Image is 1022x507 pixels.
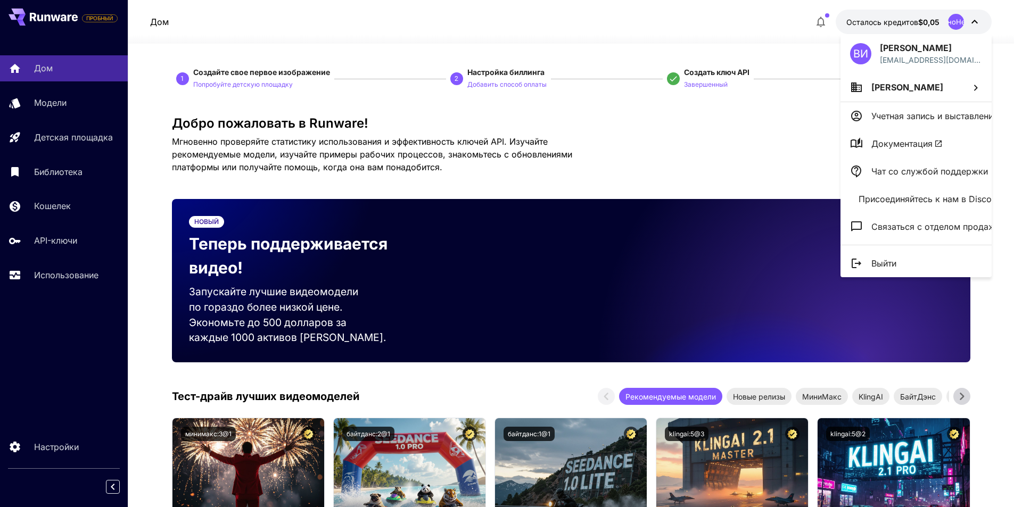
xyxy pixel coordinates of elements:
font: Документация [871,138,933,149]
font: Связаться с отделом продаж [871,221,995,232]
font: [PERSON_NAME] [871,82,943,93]
font: [PERSON_NAME] [880,43,952,53]
font: ВИ [853,47,868,60]
button: [PERSON_NAME] [840,73,992,102]
font: Присоединяйтесь к нам в Discord [859,194,1000,204]
div: shvabeykt@gmail.com [880,54,982,65]
font: Чат со службой поддержки [871,166,988,177]
font: Выйти [871,258,896,269]
font: [EMAIL_ADDRESS][DOMAIN_NAME] [880,55,980,76]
